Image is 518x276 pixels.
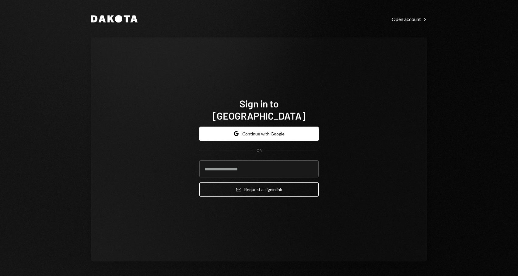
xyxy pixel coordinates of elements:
[199,182,319,197] button: Request a signinlink
[199,127,319,141] button: Continue with Google
[392,16,427,22] a: Open account
[257,148,262,153] div: OR
[199,97,319,122] h1: Sign in to [GEOGRAPHIC_DATA]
